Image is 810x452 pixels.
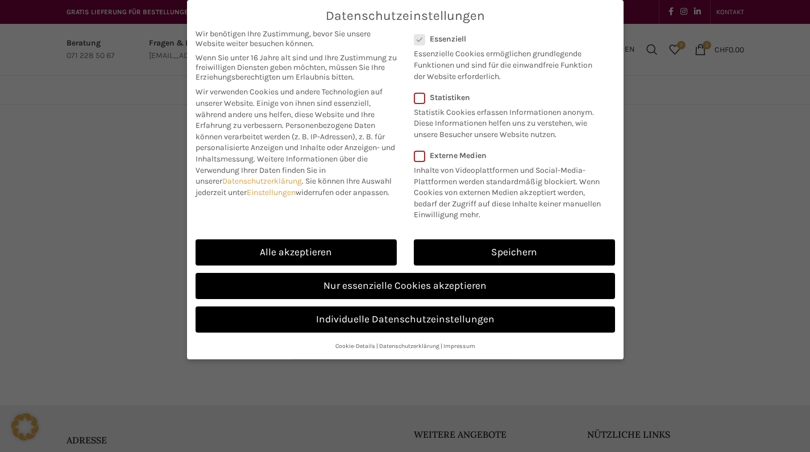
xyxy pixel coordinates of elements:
[222,176,302,186] a: Datenschutzerklärung
[379,342,439,350] a: Datenschutzerklärung
[196,121,395,164] span: Personenbezogene Daten können verarbeitet werden (z. B. IP-Adressen), z. B. für personalisierte A...
[196,154,368,186] span: Weitere Informationen über die Verwendung Ihrer Daten finden Sie in unserer .
[196,87,383,130] span: Wir verwenden Cookies und andere Technologien auf unserer Website. Einige von ihnen sind essenzie...
[326,9,485,23] span: Datenschutzeinstellungen
[414,44,600,82] p: Essenzielle Cookies ermöglichen grundlegende Funktionen und sind für die einwandfreie Funktion de...
[414,239,615,266] a: Speichern
[196,306,615,333] a: Individuelle Datenschutzeinstellungen
[414,34,600,44] label: Essenziell
[443,342,475,350] a: Impressum
[196,176,392,197] span: Sie können Ihre Auswahl jederzeit unter widerrufen oder anpassen.
[196,53,397,82] span: Wenn Sie unter 16 Jahre alt sind und Ihre Zustimmung zu freiwilligen Diensten geben möchten, müss...
[414,102,600,140] p: Statistik Cookies erfassen Informationen anonym. Diese Informationen helfen uns zu verstehen, wie...
[414,160,608,221] p: Inhalte von Videoplattformen und Social-Media-Plattformen werden standardmäßig blockiert. Wenn Co...
[414,151,608,160] label: Externe Medien
[196,273,615,299] a: Nur essenzielle Cookies akzeptieren
[335,342,375,350] a: Cookie-Details
[414,93,600,102] label: Statistiken
[196,239,397,266] a: Alle akzeptieren
[196,29,397,48] span: Wir benötigen Ihre Zustimmung, bevor Sie unsere Website weiter besuchen können.
[247,188,296,197] a: Einstellungen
